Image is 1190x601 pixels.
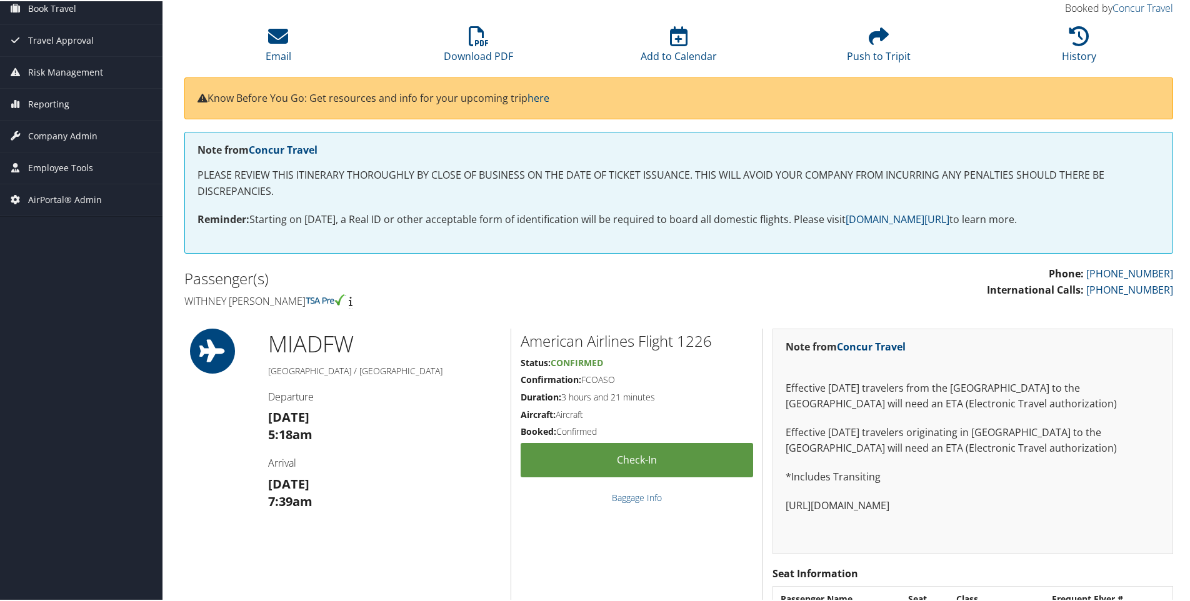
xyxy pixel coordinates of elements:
a: Add to Calendar [641,32,717,62]
strong: Seat Information [772,565,858,579]
p: *Includes Transiting [786,468,1160,484]
p: [URL][DOMAIN_NAME] [786,497,1160,513]
h5: 3 hours and 21 minutes [521,390,753,402]
strong: Note from [197,142,317,156]
a: Email [266,32,291,62]
strong: Aircraft: [521,407,556,419]
strong: 7:39am [268,492,312,509]
img: tsa-precheck.png [306,293,346,304]
strong: Status: [521,355,551,367]
span: Employee Tools [28,151,93,182]
a: Baggage Info [612,490,662,502]
strong: Phone: [1049,266,1084,279]
p: Effective [DATE] travelers from the [GEOGRAPHIC_DATA] to the [GEOGRAPHIC_DATA] will need an ETA (... [786,363,1160,411]
span: Company Admin [28,119,97,151]
a: Push to Tripit [847,32,911,62]
strong: [DATE] [268,407,309,424]
a: here [527,90,549,104]
h4: Departure [268,389,501,402]
strong: Note from [786,339,906,352]
a: [PHONE_NUMBER] [1086,282,1173,296]
strong: Reminder: [197,211,249,225]
a: Concur Travel [837,339,906,352]
h2: Passenger(s) [184,267,669,288]
h5: [GEOGRAPHIC_DATA] / [GEOGRAPHIC_DATA] [268,364,501,376]
span: Reporting [28,87,69,119]
strong: Duration: [521,390,561,402]
a: [PHONE_NUMBER] [1086,266,1173,279]
strong: Booked: [521,424,556,436]
span: AirPortal® Admin [28,183,102,214]
p: Know Before You Go: Get resources and info for your upcoming trip [197,89,1160,106]
h2: American Airlines Flight 1226 [521,329,753,350]
h4: Arrival [268,455,501,469]
span: Travel Approval [28,24,94,55]
h5: FCOASO [521,372,753,385]
span: Confirmed [551,355,603,367]
a: Check-in [521,442,753,476]
strong: Confirmation: [521,372,581,384]
span: Risk Management [28,56,103,87]
a: Download PDF [444,32,513,62]
strong: 5:18am [268,425,312,442]
h5: Confirmed [521,424,753,437]
a: History [1062,32,1096,62]
strong: International Calls: [987,282,1084,296]
p: Starting on [DATE], a Real ID or other acceptable form of identification will be required to boar... [197,211,1160,227]
p: Effective [DATE] travelers originating in [GEOGRAPHIC_DATA] to the [GEOGRAPHIC_DATA] will need an... [786,424,1160,455]
h4: Withney [PERSON_NAME] [184,293,669,307]
a: [DOMAIN_NAME][URL] [846,211,949,225]
h5: Aircraft [521,407,753,420]
h1: MIA DFW [268,327,501,359]
strong: [DATE] [268,474,309,491]
p: PLEASE REVIEW THIS ITINERARY THOROUGHLY BY CLOSE OF BUSINESS ON THE DATE OF TICKET ISSUANCE. THIS... [197,166,1160,198]
a: Concur Travel [249,142,317,156]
